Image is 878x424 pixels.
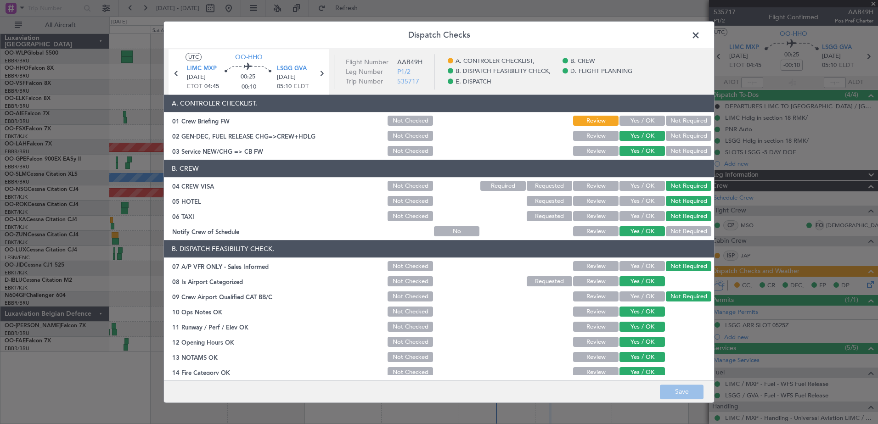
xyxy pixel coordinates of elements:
[666,196,711,206] button: Not Required
[666,227,711,237] button: Not Required
[666,131,711,141] button: Not Required
[666,212,711,222] button: Not Required
[164,22,714,49] header: Dispatch Checks
[666,181,711,191] button: Not Required
[666,262,711,272] button: Not Required
[666,116,711,126] button: Not Required
[666,146,711,156] button: Not Required
[666,292,711,302] button: Not Required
